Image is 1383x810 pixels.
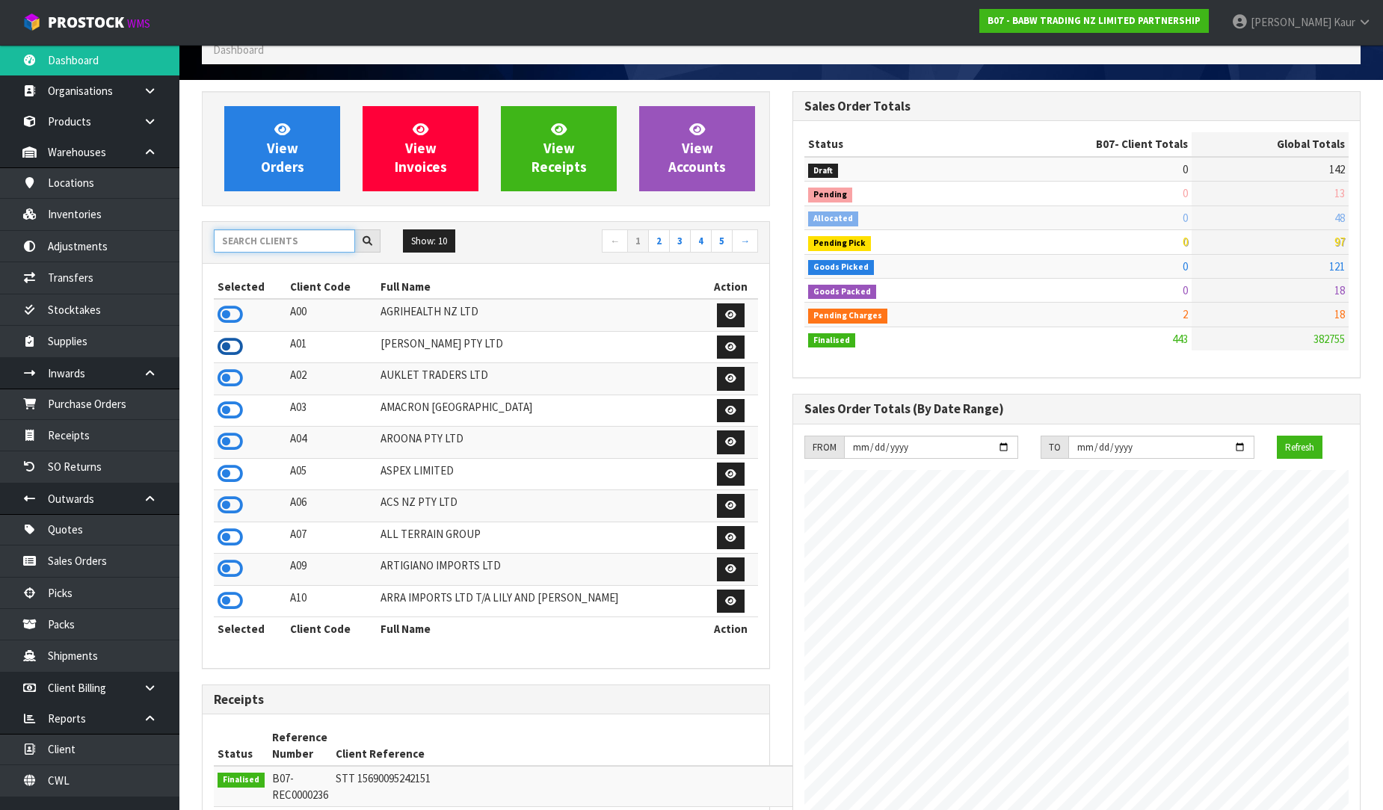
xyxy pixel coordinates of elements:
[703,275,758,299] th: Action
[261,120,304,176] span: View Orders
[1334,283,1345,297] span: 18
[668,120,726,176] span: View Accounts
[1334,211,1345,225] span: 48
[286,299,377,331] td: A00
[690,229,712,253] a: 4
[711,229,733,253] a: 5
[808,211,858,226] span: Allocated
[1183,235,1188,249] span: 0
[377,395,703,427] td: AMACRON [GEOGRAPHIC_DATA]
[808,260,874,275] span: Goods Picked
[218,773,265,788] span: Finalised
[286,522,377,554] td: A07
[286,585,377,617] td: A10
[1041,436,1068,460] div: TO
[377,554,703,586] td: ARTIGIANO IMPORTS LTD
[363,106,478,191] a: ViewInvoices
[808,236,871,251] span: Pending Pick
[377,522,703,554] td: ALL TERRAIN GROUP
[48,13,124,32] span: ProStock
[214,693,758,707] h3: Receipts
[286,395,377,427] td: A03
[1183,186,1188,200] span: 0
[1183,307,1188,321] span: 2
[224,106,340,191] a: ViewOrders
[808,333,855,348] span: Finalised
[979,9,1209,33] a: B07 - BABW TRADING NZ LIMITED PARTNERSHIP
[703,617,758,641] th: Action
[1334,15,1355,29] span: Kaur
[1334,235,1345,249] span: 97
[377,331,703,363] td: [PERSON_NAME] PTY LTD
[602,229,628,253] a: ←
[286,363,377,395] td: A02
[395,120,447,176] span: View Invoices
[1251,15,1331,29] span: [PERSON_NAME]
[127,16,150,31] small: WMS
[286,331,377,363] td: A01
[22,13,41,31] img: cube-alt.png
[804,436,844,460] div: FROM
[1334,186,1345,200] span: 13
[286,458,377,490] td: A05
[214,229,355,253] input: Search clients
[377,299,703,331] td: AGRIHEALTH NZ LTD
[214,275,286,299] th: Selected
[286,275,377,299] th: Client Code
[377,458,703,490] td: ASPEX LIMITED
[804,402,1349,416] h3: Sales Order Totals (By Date Range)
[808,188,852,202] span: Pending
[804,99,1349,114] h3: Sales Order Totals
[808,309,887,324] span: Pending Charges
[1172,332,1188,346] span: 443
[1183,211,1188,225] span: 0
[377,490,703,522] td: ACS NZ PTY LTD
[1096,137,1115,151] span: B07
[272,771,328,801] span: B07-REC0000236
[669,229,691,253] a: 3
[808,285,876,300] span: Goods Packed
[804,132,985,156] th: Status
[1334,307,1345,321] span: 18
[286,490,377,522] td: A06
[214,726,268,766] th: Status
[639,106,755,191] a: ViewAccounts
[377,617,703,641] th: Full Name
[497,229,758,256] nav: Page navigation
[1329,162,1345,176] span: 142
[627,229,649,253] a: 1
[286,427,377,459] td: A04
[286,554,377,586] td: A09
[501,106,617,191] a: ViewReceipts
[1183,259,1188,273] span: 0
[732,229,758,253] a: →
[1313,332,1345,346] span: 382755
[648,229,670,253] a: 2
[808,164,838,179] span: Draft
[1277,436,1322,460] button: Refresh
[332,726,828,766] th: Client Reference
[1192,132,1349,156] th: Global Totals
[377,275,703,299] th: Full Name
[336,771,431,785] span: STT 15690095242151
[1183,283,1188,297] span: 0
[1329,259,1345,273] span: 121
[988,14,1201,27] strong: B07 - BABW TRADING NZ LIMITED PARTNERSHIP
[1183,162,1188,176] span: 0
[286,617,377,641] th: Client Code
[377,585,703,617] td: ARRA IMPORTS LTD T/A LILY AND [PERSON_NAME]
[377,427,703,459] td: AROONA PTY LTD
[532,120,587,176] span: View Receipts
[268,726,332,766] th: Reference Number
[377,363,703,395] td: AUKLET TRADERS LTD
[213,43,264,57] span: Dashboard
[214,617,286,641] th: Selected
[985,132,1192,156] th: - Client Totals
[403,229,455,253] button: Show: 10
